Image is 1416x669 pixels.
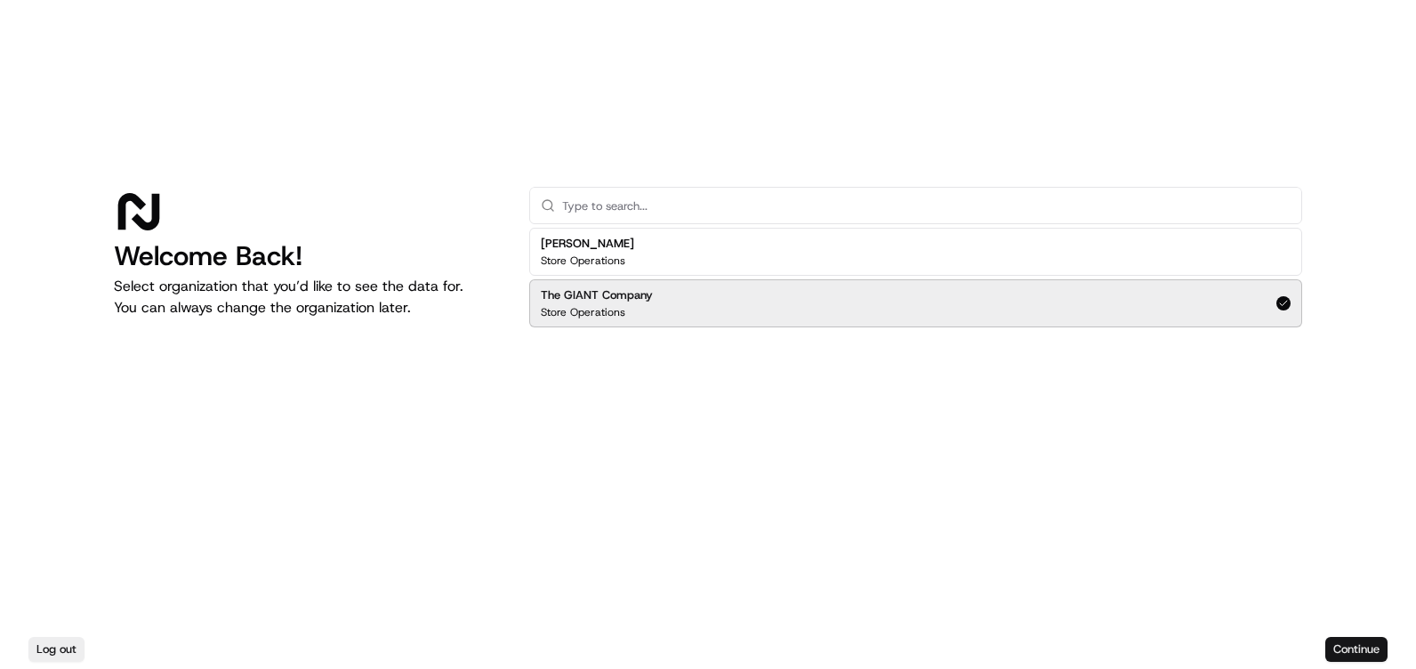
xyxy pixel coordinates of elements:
p: Select organization that you’d like to see the data for. You can always change the organization l... [114,276,501,318]
h2: The GIANT Company [541,287,653,303]
input: Type to search... [562,188,1291,223]
p: Store Operations [541,305,625,319]
p: Store Operations [541,254,625,268]
button: Continue [1325,637,1388,662]
div: Suggestions [529,224,1302,331]
h2: [PERSON_NAME] [541,236,634,252]
h1: Welcome Back! [114,240,501,272]
button: Log out [28,637,84,662]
